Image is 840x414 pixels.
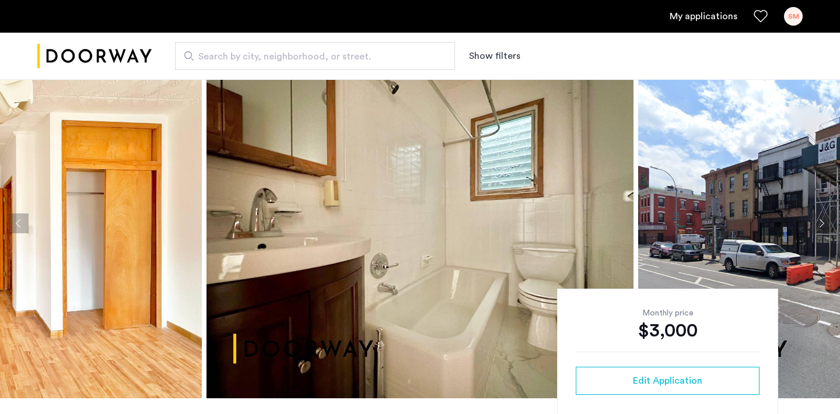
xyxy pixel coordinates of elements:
[206,48,633,398] img: apartment
[37,34,152,78] a: Cazamio logo
[754,9,768,23] a: Favorites
[784,7,803,26] div: SM
[811,213,831,233] button: Next apartment
[37,34,152,78] img: logo
[175,42,455,70] input: Apartment Search
[633,374,702,388] span: Edit Application
[670,9,737,23] a: My application
[469,49,520,63] button: Show or hide filters
[576,307,759,319] div: Monthly price
[198,50,422,64] span: Search by city, neighborhood, or street.
[9,213,29,233] button: Previous apartment
[576,319,759,342] div: $3,000
[576,367,759,395] button: button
